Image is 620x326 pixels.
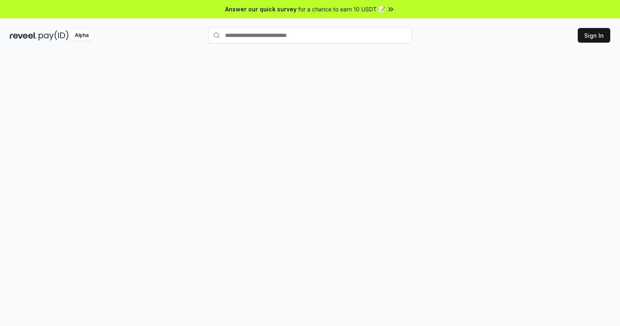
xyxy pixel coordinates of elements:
span: Answer our quick survey [225,5,297,13]
img: pay_id [39,30,69,41]
button: Sign In [578,28,610,43]
span: for a chance to earn 10 USDT 📝 [298,5,385,13]
div: Alpha [70,30,93,41]
img: reveel_dark [10,30,37,41]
